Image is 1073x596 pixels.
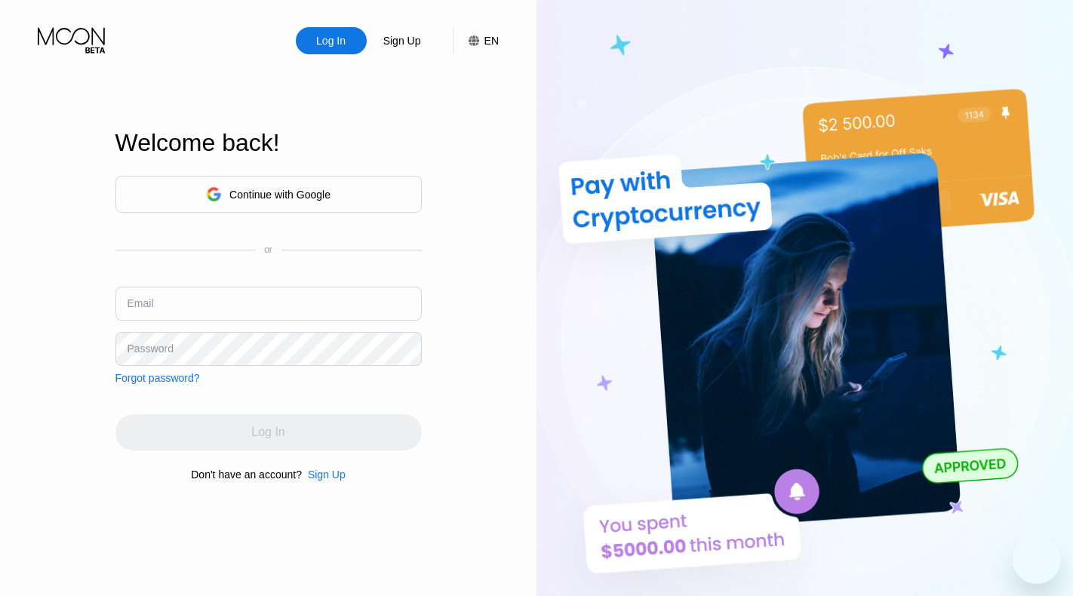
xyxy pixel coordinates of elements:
[302,469,346,481] div: Sign Up
[191,469,302,481] div: Don't have an account?
[229,189,331,201] div: Continue with Google
[115,176,422,213] div: Continue with Google
[382,33,423,48] div: Sign Up
[1013,536,1061,584] iframe: Кнопка запуска окна обмена сообщениями
[264,244,272,255] div: or
[453,27,499,54] div: EN
[315,33,347,48] div: Log In
[115,372,200,384] div: Forgot password?
[308,469,346,481] div: Sign Up
[367,27,438,54] div: Sign Up
[296,27,367,54] div: Log In
[115,129,422,157] div: Welcome back!
[128,297,154,309] div: Email
[484,35,499,47] div: EN
[128,343,174,355] div: Password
